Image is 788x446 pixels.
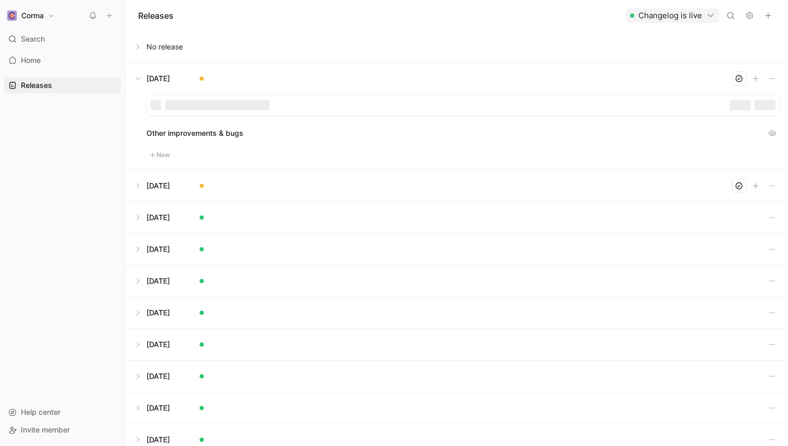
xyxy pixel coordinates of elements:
button: New [146,149,174,161]
button: CormaCorma [4,8,57,23]
span: Home [21,55,41,66]
a: Home [4,53,121,68]
img: Corma [7,10,17,21]
span: Search [21,33,45,45]
h1: Corma [21,11,44,20]
a: Releases [4,78,121,93]
h1: Releases [138,9,174,22]
div: Other improvements & bugs [146,126,780,141]
span: Invite member [21,425,70,434]
div: Help center [4,404,121,420]
button: Changelog is live [626,8,719,23]
span: Releases [21,80,52,91]
div: Invite member [4,422,121,438]
div: Search [4,31,121,47]
span: Help center [21,407,60,416]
